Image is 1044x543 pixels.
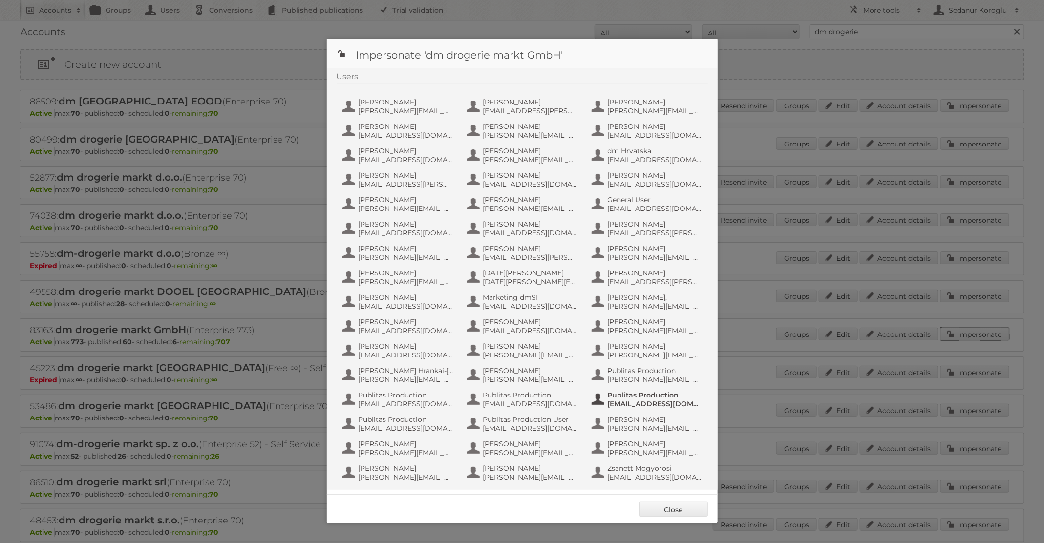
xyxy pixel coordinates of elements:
[608,171,703,180] span: [PERSON_NAME]
[466,97,581,116] button: [PERSON_NAME] [EMAIL_ADDRESS][PERSON_NAME][DOMAIN_NAME]
[359,473,453,481] span: [PERSON_NAME][EMAIL_ADDRESS][DOMAIN_NAME]
[608,317,703,326] span: [PERSON_NAME]
[608,155,703,164] span: [EMAIL_ADDRESS][DOMAIN_NAME]
[359,351,453,359] span: [EMAIL_ADDRESS][DOMAIN_NAME]
[359,391,453,399] span: Publitas Production
[591,365,705,385] button: Publitas Production [PERSON_NAME][EMAIL_ADDRESS][DOMAIN_NAME]
[359,204,453,213] span: [PERSON_NAME][EMAIL_ADDRESS][DOMAIN_NAME]
[591,219,705,238] button: [PERSON_NAME] [EMAIL_ADDRESS][PERSON_NAME][DOMAIN_NAME]
[483,415,578,424] span: Publitas Production User
[341,365,456,385] button: [PERSON_NAME] Hrankai-[PERSON_NAME] [PERSON_NAME][EMAIL_ADDRESS][DOMAIN_NAME]
[608,180,703,188] span: [EMAIL_ADDRESS][DOMAIN_NAME]
[483,220,578,229] span: [PERSON_NAME]
[591,243,705,263] button: [PERSON_NAME] [PERSON_NAME][EMAIL_ADDRESS][PERSON_NAME][DOMAIN_NAME]
[483,229,578,237] span: [EMAIL_ADDRESS][DOMAIN_NAME]
[341,219,456,238] button: [PERSON_NAME] [EMAIL_ADDRESS][DOMAIN_NAME]
[341,463,456,482] button: [PERSON_NAME] [PERSON_NAME][EMAIL_ADDRESS][DOMAIN_NAME]
[359,229,453,237] span: [EMAIL_ADDRESS][DOMAIN_NAME]
[359,171,453,180] span: [PERSON_NAME]
[359,106,453,115] span: [PERSON_NAME][EMAIL_ADDRESS][DOMAIN_NAME]
[466,243,581,263] button: [PERSON_NAME] [EMAIL_ADDRESS][PERSON_NAME][DOMAIN_NAME]
[341,268,456,287] button: [PERSON_NAME] [PERSON_NAME][EMAIL_ADDRESS][DOMAIN_NAME]
[466,439,581,458] button: [PERSON_NAME] [PERSON_NAME][EMAIL_ADDRESS][DOMAIN_NAME]
[591,316,705,336] button: [PERSON_NAME] [PERSON_NAME][EMAIL_ADDRESS][PERSON_NAME][DOMAIN_NAME]
[591,194,705,214] button: General User [EMAIL_ADDRESS][DOMAIN_NAME]
[608,122,703,131] span: [PERSON_NAME]
[341,146,456,165] button: [PERSON_NAME] [EMAIL_ADDRESS][DOMAIN_NAME]
[359,399,453,408] span: [EMAIL_ADDRESS][DOMAIN_NAME]
[608,342,703,351] span: [PERSON_NAME]
[483,399,578,408] span: [EMAIL_ADDRESS][DOMAIN_NAME]
[359,220,453,229] span: [PERSON_NAME]
[466,316,581,336] button: [PERSON_NAME] [EMAIL_ADDRESS][DOMAIN_NAME]
[483,317,578,326] span: [PERSON_NAME]
[359,155,453,164] span: [EMAIL_ADDRESS][DOMAIN_NAME]
[608,195,703,204] span: General User
[608,391,703,399] span: Publitas Production
[608,293,703,302] span: [PERSON_NAME],
[359,415,453,424] span: Publitas Production
[591,439,705,458] button: [PERSON_NAME] [PERSON_NAME][EMAIL_ADDRESS][DOMAIN_NAME]
[591,97,705,116] button: [PERSON_NAME] [PERSON_NAME][EMAIL_ADDRESS][PERSON_NAME][DOMAIN_NAME]
[608,106,703,115] span: [PERSON_NAME][EMAIL_ADDRESS][PERSON_NAME][DOMAIN_NAME]
[341,390,456,409] button: Publitas Production [EMAIL_ADDRESS][DOMAIN_NAME]
[466,194,581,214] button: [PERSON_NAME] [PERSON_NAME][EMAIL_ADDRESS][DOMAIN_NAME]
[466,463,581,482] button: [PERSON_NAME] [PERSON_NAME][EMAIL_ADDRESS][PERSON_NAME][DOMAIN_NAME]
[341,414,456,434] button: Publitas Production [EMAIL_ADDRESS][DOMAIN_NAME]
[608,424,703,433] span: [PERSON_NAME][EMAIL_ADDRESS][DOMAIN_NAME]
[327,39,718,68] h1: Impersonate 'dm drogerie markt GmbH'
[483,146,578,155] span: [PERSON_NAME]
[359,293,453,302] span: [PERSON_NAME]
[608,415,703,424] span: [PERSON_NAME]
[483,375,578,384] span: [PERSON_NAME][EMAIL_ADDRESS][DOMAIN_NAME]
[608,131,703,140] span: [EMAIL_ADDRESS][DOMAIN_NAME]
[483,439,578,448] span: [PERSON_NAME]
[483,122,578,131] span: [PERSON_NAME]
[483,366,578,375] span: [PERSON_NAME]
[483,195,578,204] span: [PERSON_NAME]
[608,464,703,473] span: Zsanett Mogyorosi
[483,424,578,433] span: [EMAIL_ADDRESS][DOMAIN_NAME]
[359,244,453,253] span: [PERSON_NAME]
[359,253,453,262] span: [PERSON_NAME][EMAIL_ADDRESS][DOMAIN_NAME]
[483,106,578,115] span: [EMAIL_ADDRESS][PERSON_NAME][DOMAIN_NAME]
[483,277,578,286] span: [DATE][PERSON_NAME][EMAIL_ADDRESS][DOMAIN_NAME]
[341,121,456,141] button: [PERSON_NAME] [EMAIL_ADDRESS][DOMAIN_NAME]
[341,439,456,458] button: [PERSON_NAME] [PERSON_NAME][EMAIL_ADDRESS][PERSON_NAME][DOMAIN_NAME]
[359,366,453,375] span: [PERSON_NAME] Hrankai-[PERSON_NAME]
[591,390,705,409] button: Publitas Production [EMAIL_ADDRESS][DOMAIN_NAME]
[591,341,705,360] button: [PERSON_NAME] [PERSON_NAME][EMAIL_ADDRESS][PERSON_NAME][DOMAIN_NAME]
[483,269,578,277] span: [DATE][PERSON_NAME]
[341,341,456,360] button: [PERSON_NAME] [EMAIL_ADDRESS][DOMAIN_NAME]
[483,391,578,399] span: Publitas Production
[483,351,578,359] span: [PERSON_NAME][EMAIL_ADDRESS][DOMAIN_NAME]
[608,326,703,335] span: [PERSON_NAME][EMAIL_ADDRESS][PERSON_NAME][DOMAIN_NAME]
[608,277,703,286] span: [EMAIL_ADDRESS][PERSON_NAME][DOMAIN_NAME]
[639,502,708,517] a: Close
[591,121,705,141] button: [PERSON_NAME] [EMAIL_ADDRESS][DOMAIN_NAME]
[359,180,453,188] span: [EMAIL_ADDRESS][PERSON_NAME][DOMAIN_NAME]
[608,473,703,481] span: [EMAIL_ADDRESS][DOMAIN_NAME]
[341,292,456,312] button: [PERSON_NAME] [EMAIL_ADDRESS][DOMAIN_NAME]
[591,463,705,482] button: Zsanett Mogyorosi [EMAIL_ADDRESS][DOMAIN_NAME]
[359,448,453,457] span: [PERSON_NAME][EMAIL_ADDRESS][PERSON_NAME][DOMAIN_NAME]
[359,122,453,131] span: [PERSON_NAME]
[359,375,453,384] span: [PERSON_NAME][EMAIL_ADDRESS][DOMAIN_NAME]
[466,121,581,141] button: [PERSON_NAME] [PERSON_NAME][EMAIL_ADDRESS][PERSON_NAME][DOMAIN_NAME]
[466,268,581,287] button: [DATE][PERSON_NAME] [DATE][PERSON_NAME][EMAIL_ADDRESS][DOMAIN_NAME]
[359,269,453,277] span: [PERSON_NAME]
[359,277,453,286] span: [PERSON_NAME][EMAIL_ADDRESS][DOMAIN_NAME]
[466,341,581,360] button: [PERSON_NAME] [PERSON_NAME][EMAIL_ADDRESS][DOMAIN_NAME]
[608,375,703,384] span: [PERSON_NAME][EMAIL_ADDRESS][DOMAIN_NAME]
[466,365,581,385] button: [PERSON_NAME] [PERSON_NAME][EMAIL_ADDRESS][DOMAIN_NAME]
[608,204,703,213] span: [EMAIL_ADDRESS][DOMAIN_NAME]
[483,204,578,213] span: [PERSON_NAME][EMAIL_ADDRESS][DOMAIN_NAME]
[608,399,703,408] span: [EMAIL_ADDRESS][DOMAIN_NAME]
[359,98,453,106] span: [PERSON_NAME]
[483,253,578,262] span: [EMAIL_ADDRESS][PERSON_NAME][DOMAIN_NAME]
[591,170,705,189] button: [PERSON_NAME] [EMAIL_ADDRESS][DOMAIN_NAME]
[466,390,581,409] button: Publitas Production [EMAIL_ADDRESS][DOMAIN_NAME]
[591,292,705,312] button: [PERSON_NAME], [PERSON_NAME][EMAIL_ADDRESS][DOMAIN_NAME]
[483,131,578,140] span: [PERSON_NAME][EMAIL_ADDRESS][PERSON_NAME][DOMAIN_NAME]
[608,244,703,253] span: [PERSON_NAME]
